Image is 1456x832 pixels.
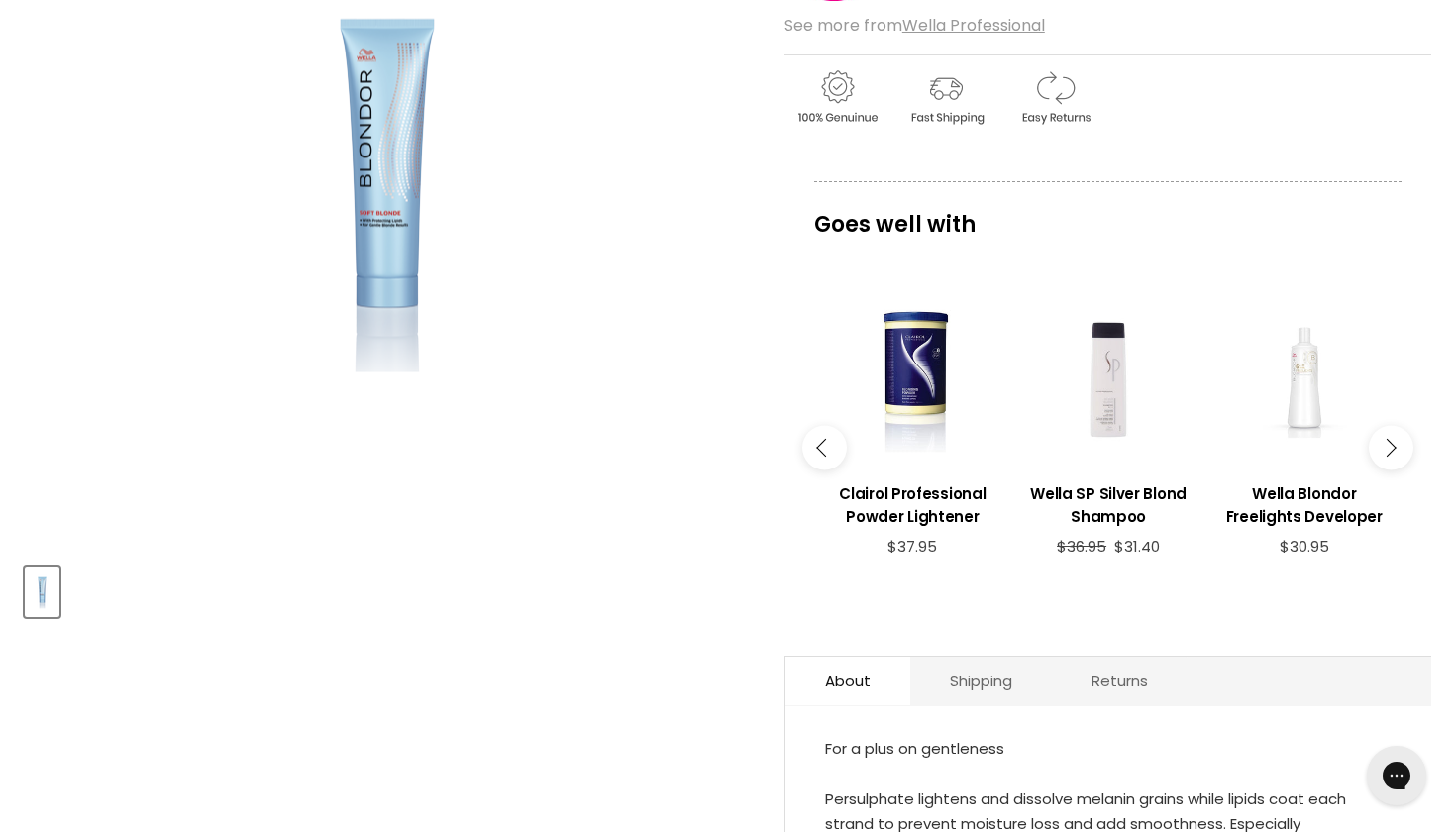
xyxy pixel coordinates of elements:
a: View product:Wella SP Silver Blond Shampoo [1020,468,1196,538]
a: Wella Professional [902,14,1045,37]
a: Shipping [910,657,1052,705]
img: shipping.gif [893,67,998,128]
a: About [785,657,910,705]
a: View product:Wella Blondor Freelights Developer [1216,468,1393,538]
img: Wella Blondor Soft Blonde Cream [27,569,57,615]
iframe: Gorgias live chat messenger [1357,739,1436,812]
img: returns.gif [1002,67,1107,128]
span: $30.95 [1280,536,1329,557]
h3: Wella SP Silver Blond Shampoo [1020,482,1196,528]
span: See more from [784,14,1045,37]
h3: Clairol Professional Powder Lightener [825,482,1001,528]
a: Returns [1052,657,1188,705]
p: Goes well with [814,181,1402,247]
span: $37.95 [887,536,937,557]
a: View product:Clairol Professional Powder Lightener [825,468,1001,538]
button: Wella Blondor Soft Blonde Cream [25,567,59,617]
div: Product thumbnails [22,561,752,617]
span: $31.40 [1114,536,1160,557]
img: genuine.gif [784,67,889,128]
span: $36.95 [1057,536,1106,557]
h3: Wella Blondor Freelights Developer [1216,482,1393,528]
